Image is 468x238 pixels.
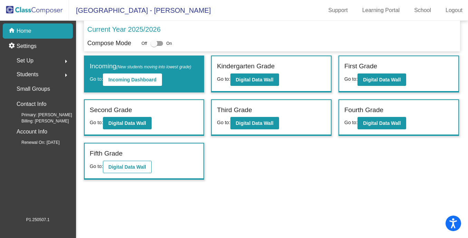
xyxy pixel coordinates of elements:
span: Go to: [90,120,103,125]
button: Digital Data Wall [230,117,279,129]
span: Go to: [344,76,357,82]
span: Go to: [344,120,357,125]
b: Digital Data Wall [108,164,146,170]
span: Off [142,40,147,47]
span: Go to: [217,76,230,82]
button: Digital Data Wall [357,73,406,86]
label: Third Grade [217,105,252,115]
label: Second Grade [90,105,132,115]
label: Incoming [90,61,191,71]
label: First Grade [344,61,377,71]
span: (New students moving into lowest grade) [116,65,191,69]
b: Digital Data Wall [363,77,401,82]
a: Learning Portal [357,5,405,16]
mat-icon: settings [8,42,17,50]
button: Digital Data Wall [103,161,152,173]
mat-icon: home [8,27,17,35]
button: Digital Data Wall [103,117,152,129]
b: Incoming Dashboard [108,77,156,82]
span: [GEOGRAPHIC_DATA] - [PERSON_NAME] [69,5,211,16]
label: Fifth Grade [90,149,123,159]
a: School [409,5,437,16]
mat-icon: arrow_right [62,71,70,79]
p: Contact Info [17,99,46,109]
span: Go to: [90,76,103,82]
a: Logout [440,5,468,16]
p: Compose Mode [87,39,131,48]
b: Digital Data Wall [108,120,146,126]
p: Home [17,27,31,35]
span: Go to: [90,163,103,169]
p: Small Groups [17,84,50,94]
b: Digital Data Wall [363,120,401,126]
b: Digital Data Wall [236,77,274,82]
p: Current Year 2025/2026 [87,24,161,34]
label: Kindergarten Grade [217,61,275,71]
button: Digital Data Wall [357,117,406,129]
span: Students [17,70,38,79]
label: Fourth Grade [344,105,383,115]
button: Digital Data Wall [230,73,279,86]
span: Primary: [PERSON_NAME] [10,112,72,118]
b: Digital Data Wall [236,120,274,126]
p: Account Info [17,127,47,137]
span: Go to: [217,120,230,125]
a: Support [323,5,353,16]
span: Set Up [17,56,34,66]
button: Incoming Dashboard [103,73,162,86]
p: Settings [17,42,37,50]
span: On [166,40,172,47]
span: Billing: [PERSON_NAME] [10,118,69,124]
mat-icon: arrow_right [62,57,70,66]
span: Renewal On: [DATE] [10,139,59,146]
